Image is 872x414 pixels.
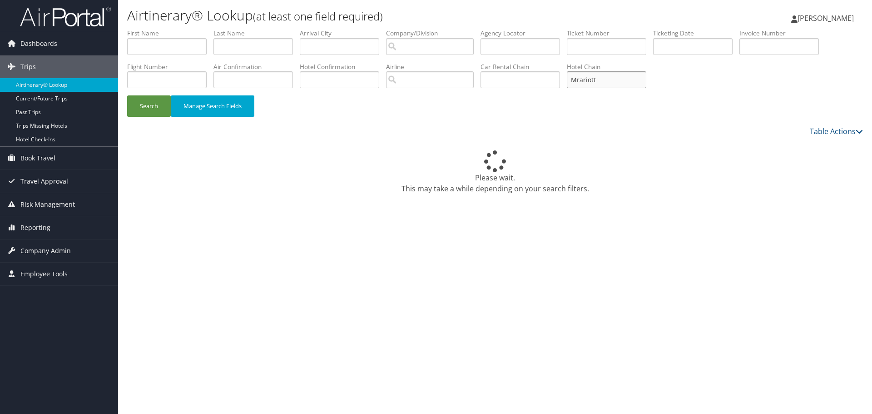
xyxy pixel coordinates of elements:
[20,263,68,285] span: Employee Tools
[20,170,68,193] span: Travel Approval
[127,6,618,25] h1: Airtinerary® Lookup
[253,9,383,24] small: (at least one field required)
[127,62,213,71] label: Flight Number
[567,62,653,71] label: Hotel Chain
[386,62,481,71] label: Airline
[20,55,36,78] span: Trips
[798,13,854,23] span: [PERSON_NAME]
[481,29,567,38] label: Agency Locator
[20,32,57,55] span: Dashboards
[791,5,863,32] a: [PERSON_NAME]
[739,29,826,38] label: Invoice Number
[481,62,567,71] label: Car Rental Chain
[127,95,171,117] button: Search
[386,29,481,38] label: Company/Division
[810,126,863,136] a: Table Actions
[567,29,653,38] label: Ticket Number
[20,216,50,239] span: Reporting
[213,62,300,71] label: Air Confirmation
[171,95,254,117] button: Manage Search Fields
[300,29,386,38] label: Arrival City
[213,29,300,38] label: Last Name
[20,239,71,262] span: Company Admin
[20,6,111,27] img: airportal-logo.png
[20,193,75,216] span: Risk Management
[300,62,386,71] label: Hotel Confirmation
[127,29,213,38] label: First Name
[20,147,55,170] span: Book Travel
[127,150,863,194] div: Please wait. This may take a while depending on your search filters.
[653,29,739,38] label: Ticketing Date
